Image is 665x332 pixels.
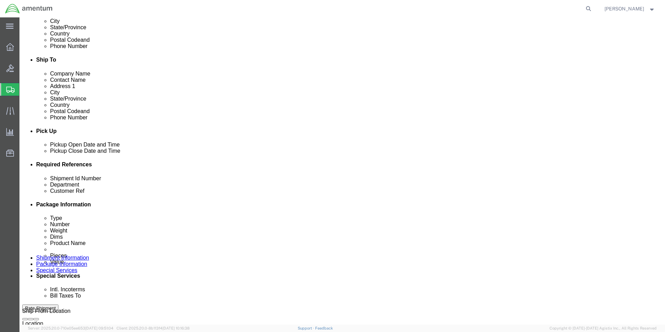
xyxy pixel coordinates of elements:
[5,3,53,14] img: logo
[298,326,315,330] a: Support
[117,326,190,330] span: Client: 2025.20.0-8b113f4
[162,326,190,330] span: [DATE] 10:16:38
[604,5,656,13] button: [PERSON_NAME]
[28,326,113,330] span: Server: 2025.20.0-710e05ee653
[85,326,113,330] span: [DATE] 09:51:04
[550,325,657,331] span: Copyright © [DATE]-[DATE] Agistix Inc., All Rights Reserved
[19,17,665,325] iframe: FS Legacy Container
[315,326,333,330] a: Feedback
[604,5,644,13] span: Juan Trevino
